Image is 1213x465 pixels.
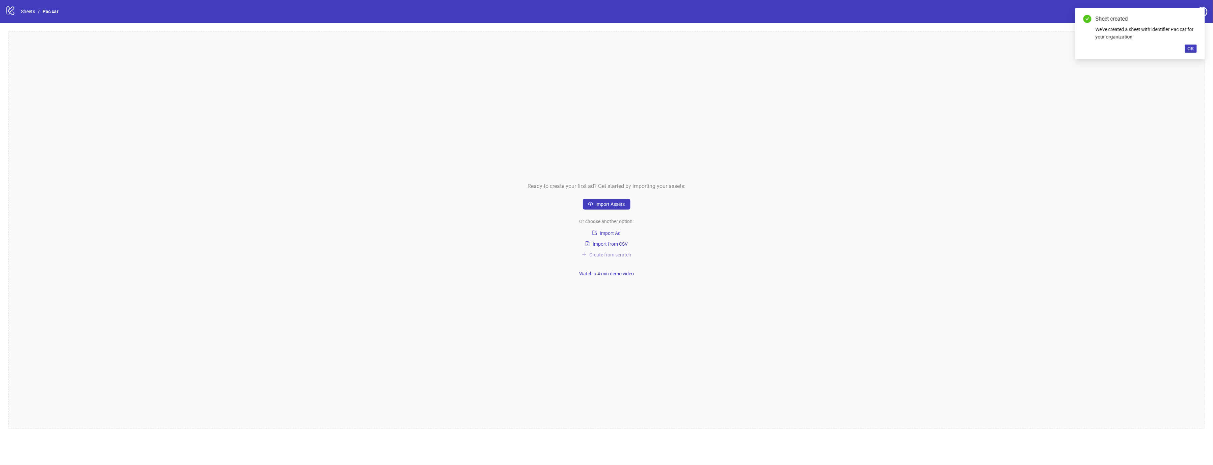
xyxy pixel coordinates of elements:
span: Or choose another option: [579,218,634,225]
button: Create from scratch [579,251,634,259]
button: OK [1185,45,1197,53]
li: / [38,8,40,15]
span: file-excel [585,241,590,246]
span: question-circle [1197,7,1208,17]
div: We've created a sheet with identifier Pac car for your organization [1096,26,1197,40]
a: Settings [1159,7,1195,18]
span: OK [1188,46,1194,51]
span: Import Ad [600,230,621,236]
a: Pac car [41,8,60,15]
span: cloud-upload [588,201,593,206]
span: Import from CSV [593,241,628,247]
a: Close [1189,15,1197,22]
span: Import Assets [596,201,625,207]
button: Import from CSV [583,240,630,248]
div: Sheet created [1096,15,1197,23]
span: Create from scratch [589,252,631,257]
span: import [592,230,597,235]
span: check-circle [1083,15,1091,23]
a: Sheets [20,8,36,15]
span: plus [582,252,587,257]
span: Ready to create your first ad? Get started by importing your assets: [528,182,685,190]
button: Import Assets [583,199,630,210]
button: Watch a 4 min demo video [576,270,637,278]
button: Import Ad [583,229,630,237]
span: Watch a 4 min demo video [579,271,634,276]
